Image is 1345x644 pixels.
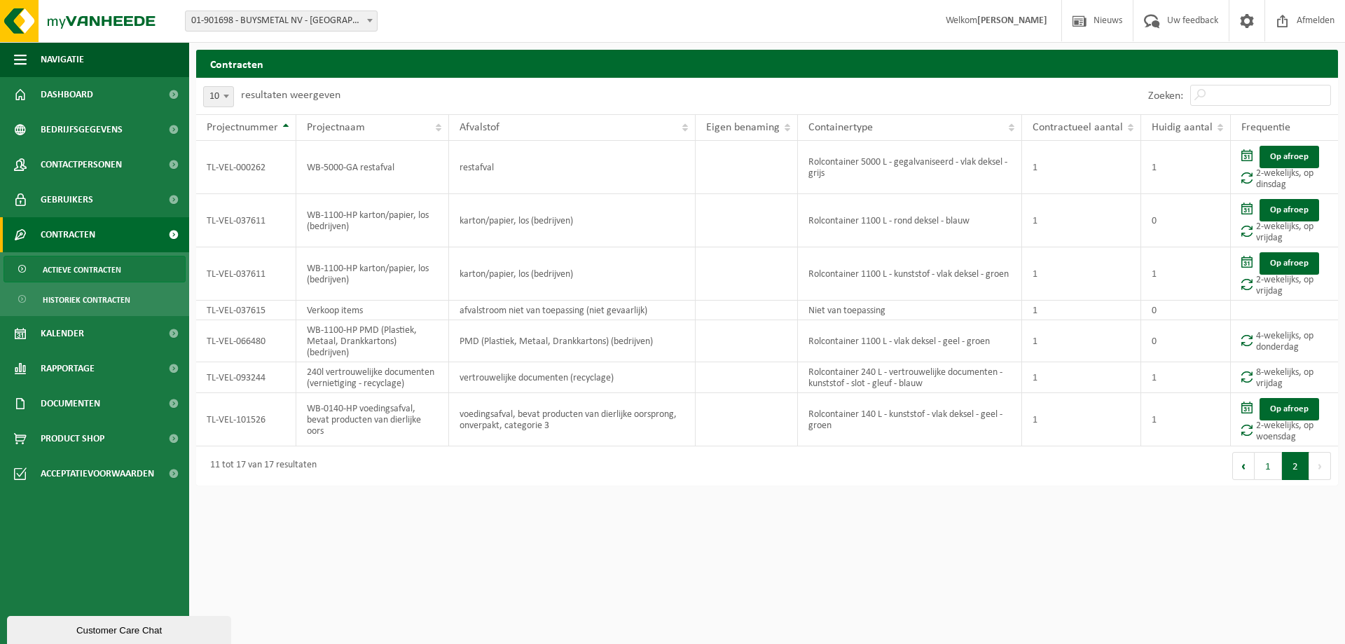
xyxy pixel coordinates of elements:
[798,141,1022,194] td: Rolcontainer 5000 L - gegalvaniseerd - vlak deksel - grijs
[41,456,154,491] span: Acceptatievoorwaarden
[207,122,278,133] span: Projectnummer
[41,112,123,147] span: Bedrijfsgegevens
[1141,362,1231,393] td: 1
[798,194,1022,247] td: Rolcontainer 1100 L - rond deksel - blauw
[1309,452,1331,480] button: Next
[449,247,696,301] td: karton/papier, los (bedrijven)
[1260,146,1319,168] a: Op afroep
[296,393,449,446] td: WB-0140-HP voedingsafval, bevat producten van dierlijke oors
[196,194,296,247] td: TL-VEL-037611
[296,362,449,393] td: 240l vertrouwelijke documenten (vernietiging - recyclage)
[449,393,696,446] td: voedingsafval, bevat producten van dierlijke oorsprong, onverpakt, categorie 3
[1141,301,1231,320] td: 0
[798,247,1022,301] td: Rolcontainer 1100 L - kunststof - vlak deksel - groen
[7,613,234,644] iframe: chat widget
[296,194,449,247] td: WB-1100-HP karton/papier, los (bedrijven)
[196,50,1338,77] h2: Contracten
[1141,194,1231,247] td: 0
[1231,194,1338,247] td: 2-wekelijks, op vrijdag
[41,421,104,456] span: Product Shop
[1022,194,1141,247] td: 1
[196,141,296,194] td: TL-VEL-000262
[296,141,449,194] td: WB-5000-GA restafval
[196,247,296,301] td: TL-VEL-037611
[41,217,95,252] span: Contracten
[1022,393,1141,446] td: 1
[307,122,365,133] span: Projectnaam
[4,286,186,313] a: Historiek contracten
[41,182,93,217] span: Gebruikers
[296,301,449,320] td: Verkoop items
[449,320,696,362] td: PMD (Plastiek, Metaal, Drankkartons) (bedrijven)
[196,362,296,393] td: TL-VEL-093244
[1231,362,1338,393] td: 8-wekelijks, op vrijdag
[196,393,296,446] td: TL-VEL-101526
[1141,393,1231,446] td: 1
[1033,122,1123,133] span: Contractueel aantal
[1022,362,1141,393] td: 1
[449,301,696,320] td: afvalstroom niet van toepassing (niet gevaarlijk)
[203,453,317,479] div: 11 tot 17 van 17 resultaten
[1022,141,1141,194] td: 1
[460,122,499,133] span: Afvalstof
[1022,247,1141,301] td: 1
[1022,301,1141,320] td: 1
[1152,122,1213,133] span: Huidig aantal
[296,247,449,301] td: WB-1100-HP karton/papier, los (bedrijven)
[1260,398,1319,420] a: Op afroep
[1255,452,1282,480] button: 1
[1231,247,1338,301] td: 2-wekelijks, op vrijdag
[1141,247,1231,301] td: 1
[1022,320,1141,362] td: 1
[798,393,1022,446] td: Rolcontainer 140 L - kunststof - vlak deksel - geel - groen
[43,256,121,283] span: Actieve contracten
[977,15,1047,26] strong: [PERSON_NAME]
[185,11,378,32] span: 01-901698 - BUYSMETAL NV - HARELBEKE
[204,87,233,107] span: 10
[1141,141,1231,194] td: 1
[798,362,1022,393] td: Rolcontainer 240 L - vertrouwelijke documenten - kunststof - slot - gleuf - blauw
[1231,320,1338,362] td: 4-wekelijks, op donderdag
[808,122,873,133] span: Containertype
[449,141,696,194] td: restafval
[41,316,84,351] span: Kalender
[1241,122,1290,133] span: Frequentie
[296,320,449,362] td: WB-1100-HP PMD (Plastiek, Metaal, Drankkartons) (bedrijven)
[1260,252,1319,275] a: Op afroep
[1282,452,1309,480] button: 2
[798,320,1022,362] td: Rolcontainer 1100 L - vlak deksel - geel - groen
[449,362,696,393] td: vertrouwelijke documenten (recyclage)
[41,386,100,421] span: Documenten
[1232,452,1255,480] button: Previous
[1231,393,1338,446] td: 2-wekelijks, op woensdag
[196,320,296,362] td: TL-VEL-066480
[41,77,93,112] span: Dashboard
[1148,90,1183,102] label: Zoeken:
[203,86,234,107] span: 10
[449,194,696,247] td: karton/papier, los (bedrijven)
[1141,320,1231,362] td: 0
[43,287,130,313] span: Historiek contracten
[41,42,84,77] span: Navigatie
[186,11,377,31] span: 01-901698 - BUYSMETAL NV - HARELBEKE
[1231,141,1338,194] td: 2-wekelijks, op dinsdag
[41,147,122,182] span: Contactpersonen
[196,301,296,320] td: TL-VEL-037615
[706,122,780,133] span: Eigen benaming
[41,351,95,386] span: Rapportage
[1260,199,1319,221] a: Op afroep
[241,90,340,101] label: resultaten weergeven
[4,256,186,282] a: Actieve contracten
[798,301,1022,320] td: Niet van toepassing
